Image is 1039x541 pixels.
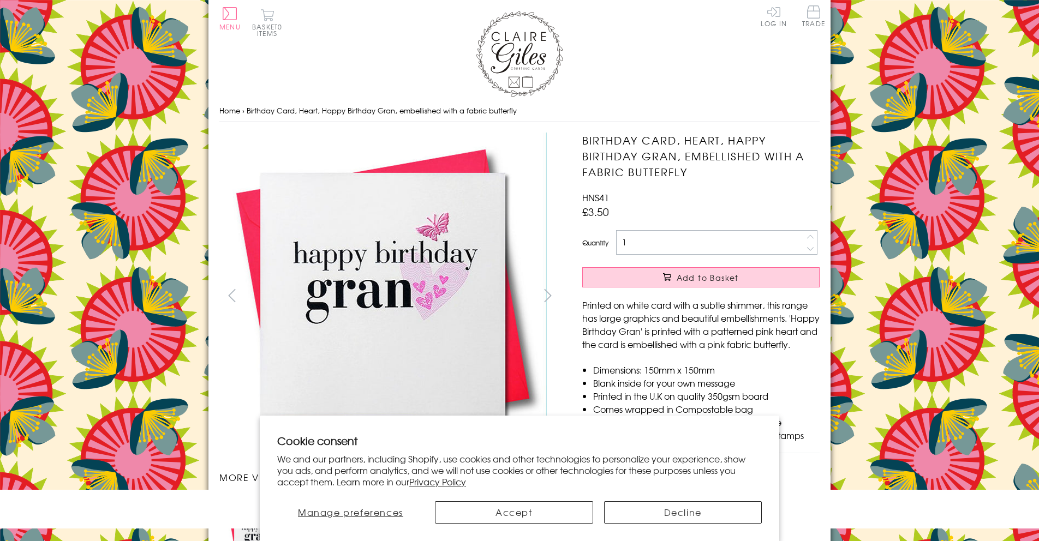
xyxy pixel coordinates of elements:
[219,22,241,32] span: Menu
[277,433,762,448] h2: Cookie consent
[257,22,282,38] span: 0 items
[761,5,787,27] a: Log In
[219,283,244,308] button: prev
[536,283,560,308] button: next
[298,506,403,519] span: Manage preferences
[219,100,820,122] nav: breadcrumbs
[219,7,241,30] button: Menu
[247,105,517,116] span: Birthday Card, Heart, Happy Birthday Gran, embellished with a fabric butterfly
[277,453,762,487] p: We and our partners, including Shopify, use cookies and other technologies to personalize your ex...
[582,191,609,204] span: HNS41
[242,105,244,116] span: ›
[435,501,593,524] button: Accept
[677,272,739,283] span: Add to Basket
[593,402,820,416] li: Comes wrapped in Compostable bag
[219,105,240,116] a: Home
[560,133,888,460] img: Birthday Card, Heart, Happy Birthday Gran, embellished with a fabric butterfly
[582,238,608,248] label: Quantity
[582,204,609,219] span: £3.50
[219,471,560,484] h3: More views
[604,501,762,524] button: Decline
[476,11,563,97] img: Claire Giles Greetings Cards
[219,133,547,459] img: Birthday Card, Heart, Happy Birthday Gran, embellished with a fabric butterfly
[593,376,820,389] li: Blank inside for your own message
[277,501,424,524] button: Manage preferences
[582,267,820,287] button: Add to Basket
[252,9,282,37] button: Basket0 items
[409,475,466,488] a: Privacy Policy
[593,389,820,402] li: Printed in the U.K on quality 350gsm board
[802,5,825,29] a: Trade
[582,298,820,351] p: Printed on white card with a subtle shimmer, this range has large graphics and beautiful embellis...
[802,5,825,27] span: Trade
[582,133,820,179] h1: Birthday Card, Heart, Happy Birthday Gran, embellished with a fabric butterfly
[593,363,820,376] li: Dimensions: 150mm x 150mm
